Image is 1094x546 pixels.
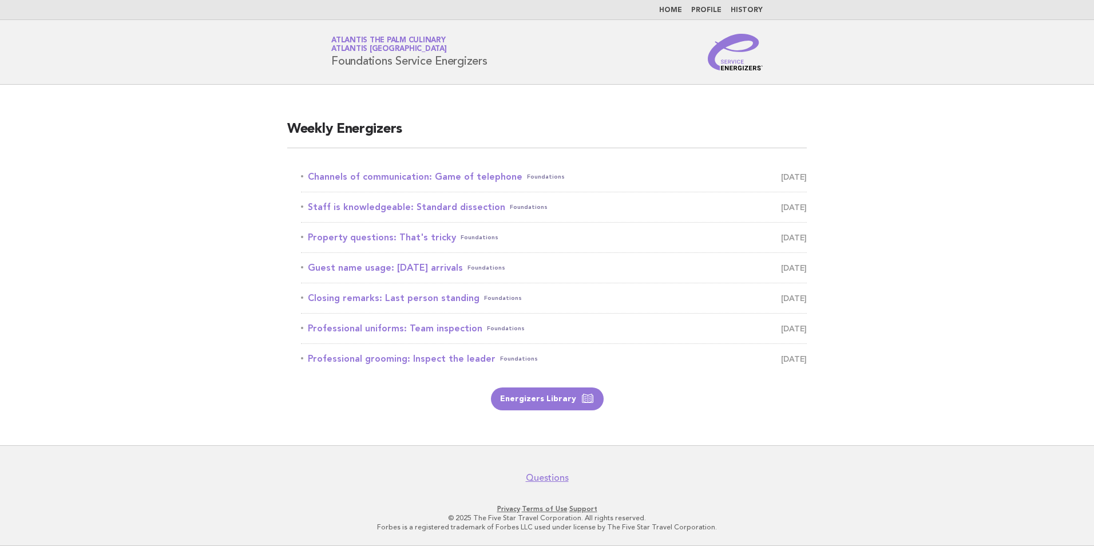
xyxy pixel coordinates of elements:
[491,387,604,410] a: Energizers Library
[197,513,897,523] p: © 2025 The Five Star Travel Corporation. All rights reserved.
[497,505,520,513] a: Privacy
[781,230,807,246] span: [DATE]
[287,120,807,148] h2: Weekly Energizers
[197,523,897,532] p: Forbes is a registered trademark of Forbes LLC used under license by The Five Star Travel Corpora...
[301,169,807,185] a: Channels of communication: Game of telephoneFoundations [DATE]
[301,321,807,337] a: Professional uniforms: Team inspectionFoundations [DATE]
[781,321,807,337] span: [DATE]
[301,290,807,306] a: Closing remarks: Last person standingFoundations [DATE]
[500,351,538,367] span: Foundations
[522,505,568,513] a: Terms of Use
[781,351,807,367] span: [DATE]
[781,199,807,215] span: [DATE]
[691,7,722,14] a: Profile
[197,504,897,513] p: · ·
[331,46,447,53] span: Atlantis [GEOGRAPHIC_DATA]
[331,37,487,67] h1: Foundations Service Energizers
[487,321,525,337] span: Foundations
[526,472,569,484] a: Questions
[781,169,807,185] span: [DATE]
[569,505,597,513] a: Support
[731,7,763,14] a: History
[510,199,548,215] span: Foundations
[708,34,763,70] img: Service Energizers
[484,290,522,306] span: Foundations
[331,37,447,53] a: Atlantis The Palm CulinaryAtlantis [GEOGRAPHIC_DATA]
[781,290,807,306] span: [DATE]
[527,169,565,185] span: Foundations
[461,230,498,246] span: Foundations
[301,230,807,246] a: Property questions: That's trickyFoundations [DATE]
[467,260,505,276] span: Foundations
[781,260,807,276] span: [DATE]
[659,7,682,14] a: Home
[301,260,807,276] a: Guest name usage: [DATE] arrivalsFoundations [DATE]
[301,199,807,215] a: Staff is knowledgeable: Standard dissectionFoundations [DATE]
[301,351,807,367] a: Professional grooming: Inspect the leaderFoundations [DATE]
